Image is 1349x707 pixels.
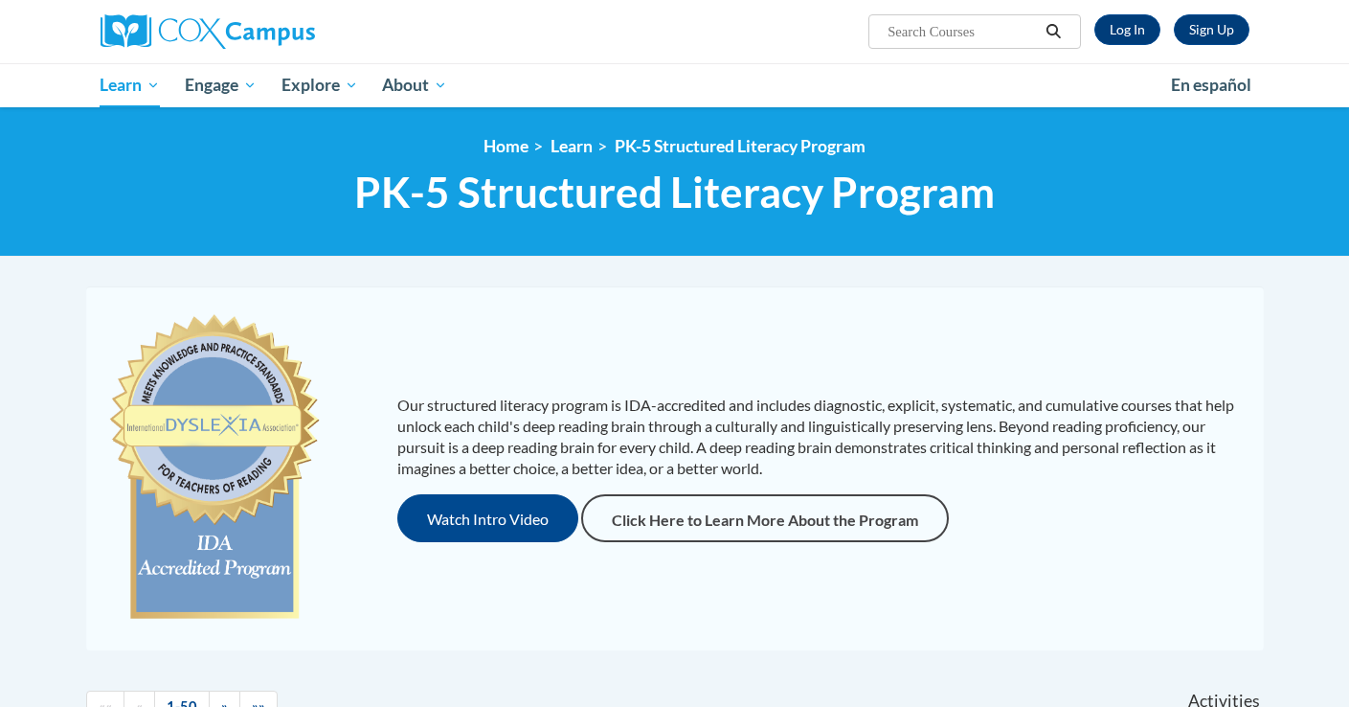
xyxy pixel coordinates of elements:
button: Watch Intro Video [397,494,578,542]
a: Learn [88,63,173,107]
a: En español [1158,65,1264,105]
input: Search Courses [886,20,1039,43]
span: Explore [281,74,358,97]
span: En español [1171,75,1251,95]
a: PK-5 Structured Literacy Program [615,136,866,156]
span: PK-5 Structured Literacy Program [354,167,995,217]
a: Register [1174,14,1249,45]
a: Home [483,136,528,156]
a: About [370,63,460,107]
a: Cox Campus [101,14,464,49]
img: Cox Campus [101,14,315,49]
a: Log In [1094,14,1160,45]
span: About [382,74,447,97]
span: Engage [185,74,257,97]
p: Our structured literacy program is IDA-accredited and includes diagnostic, explicit, systematic, ... [397,395,1245,479]
div: Main menu [72,63,1278,107]
a: Click Here to Learn More About the Program [581,494,949,542]
img: c477cda6-e343-453b-bfce-d6f9e9818e1c.png [105,306,325,631]
span: Learn [100,74,160,97]
a: Explore [269,63,371,107]
a: Learn [551,136,593,156]
button: Search [1039,20,1068,43]
a: Engage [172,63,269,107]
